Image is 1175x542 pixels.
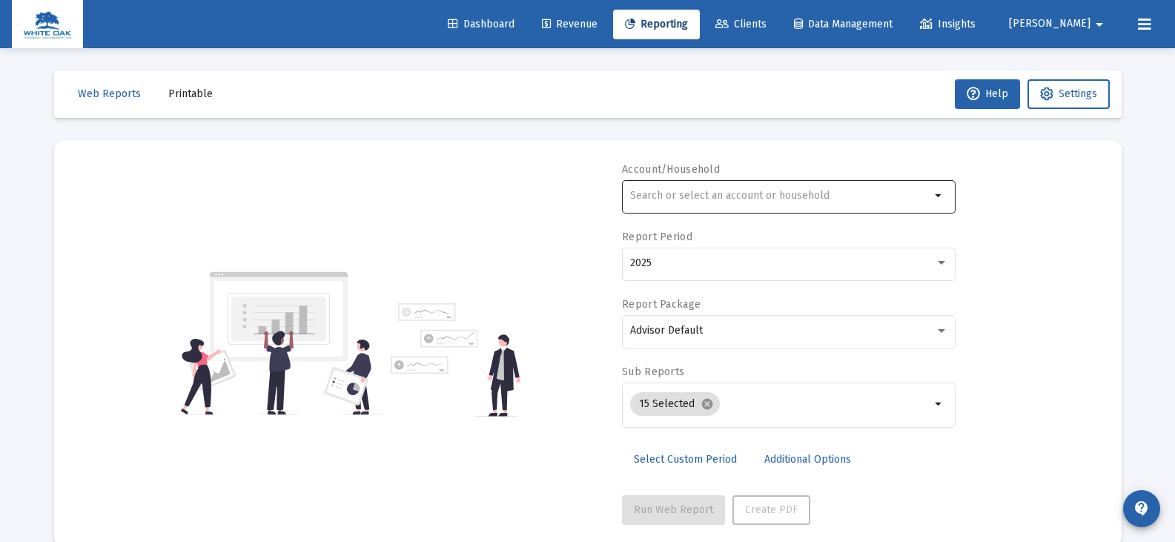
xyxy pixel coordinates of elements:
mat-chip: 15 Selected [630,392,720,416]
button: Run Web Report [622,495,725,525]
span: Revenue [542,18,598,30]
span: Printable [168,87,213,100]
span: Clients [715,18,767,30]
input: Search or select an account or household [630,190,930,202]
span: Advisor Default [630,324,703,337]
span: Data Management [794,18,893,30]
a: Clients [704,10,778,39]
mat-chip-list: Selection [630,389,930,419]
mat-icon: arrow_drop_down [930,395,948,413]
mat-icon: cancel [701,397,714,411]
span: Create PDF [745,503,798,516]
span: 2025 [630,257,652,269]
button: Settings [1027,79,1110,109]
span: Additional Options [764,453,851,466]
span: Help [967,87,1008,100]
a: Revenue [530,10,609,39]
mat-icon: arrow_drop_down [1090,10,1108,39]
img: reporting-alt [391,303,520,417]
button: Help [955,79,1020,109]
a: Dashboard [436,10,526,39]
img: reporting [178,270,382,417]
span: Insights [920,18,976,30]
button: Printable [156,79,225,109]
button: Web Reports [66,79,153,109]
span: Dashboard [448,18,514,30]
label: Report Package [622,298,701,311]
span: Select Custom Period [634,453,737,466]
a: Reporting [613,10,700,39]
span: Run Web Report [634,503,713,516]
span: Reporting [625,18,688,30]
label: Account/Household [622,163,720,176]
span: Settings [1059,87,1097,100]
label: Sub Reports [622,366,684,378]
label: Report Period [622,231,692,243]
span: [PERSON_NAME] [1009,18,1090,30]
mat-icon: contact_support [1133,500,1151,518]
button: Create PDF [732,495,810,525]
span: Web Reports [78,87,141,100]
img: Dashboard [23,10,72,39]
mat-icon: arrow_drop_down [930,187,948,205]
a: Insights [908,10,987,39]
button: [PERSON_NAME] [991,9,1126,39]
a: Data Management [782,10,904,39]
